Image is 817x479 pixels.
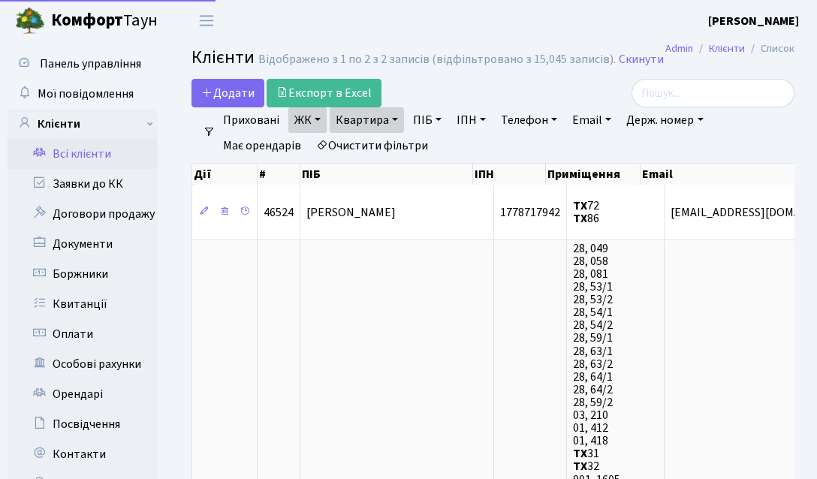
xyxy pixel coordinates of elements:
[473,164,546,185] th: ІПН
[8,79,158,109] a: Мої повідомлення
[641,164,795,185] th: Email
[573,197,587,214] b: ТХ
[40,56,141,72] span: Панель управління
[330,107,404,133] a: Квартира
[8,319,158,349] a: Оплати
[310,133,434,158] a: Очистити фільтри
[495,107,563,133] a: Телефон
[566,107,617,133] a: Email
[8,49,158,79] a: Панель управління
[643,33,817,65] nav: breadcrumb
[201,85,255,101] span: Додати
[708,12,799,30] a: [PERSON_NAME]
[745,41,794,57] li: Список
[258,164,300,185] th: #
[8,379,158,409] a: Орендарі
[619,53,664,67] a: Скинути
[288,107,327,133] a: ЖК
[267,79,381,107] a: Експорт в Excel
[192,164,258,185] th: Дії
[217,133,307,158] a: Має орендарів
[8,349,158,379] a: Особові рахунки
[264,204,294,221] span: 46524
[8,289,158,319] a: Квитанції
[51,8,158,34] span: Таун
[8,199,158,229] a: Договори продажу
[573,459,587,475] b: ТХ
[407,107,448,133] a: ПІБ
[573,445,587,462] b: ТХ
[8,169,158,199] a: Заявки до КК
[632,79,794,107] input: Пошук...
[451,107,492,133] a: ІПН
[8,409,158,439] a: Посвідчення
[8,439,158,469] a: Контакти
[306,204,396,221] span: [PERSON_NAME]
[8,259,158,289] a: Боржники
[51,8,123,32] b: Комфорт
[191,79,264,107] a: Додати
[708,13,799,29] b: [PERSON_NAME]
[573,211,587,227] b: ТХ
[217,107,285,133] a: Приховані
[500,204,560,221] span: 1778717942
[709,41,745,56] a: Клієнти
[38,86,134,102] span: Мої повідомлення
[8,109,158,139] a: Клієнти
[665,41,693,56] a: Admin
[188,8,225,33] button: Переключити навігацію
[8,139,158,169] a: Всі клієнти
[258,53,616,67] div: Відображено з 1 по 2 з 2 записів (відфільтровано з 15,045 записів).
[300,164,473,185] th: ПІБ
[8,229,158,259] a: Документи
[620,107,709,133] a: Держ. номер
[573,197,599,227] span: 72 86
[191,44,255,71] span: Клієнти
[546,164,641,185] th: Приміщення
[15,6,45,36] img: logo.png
